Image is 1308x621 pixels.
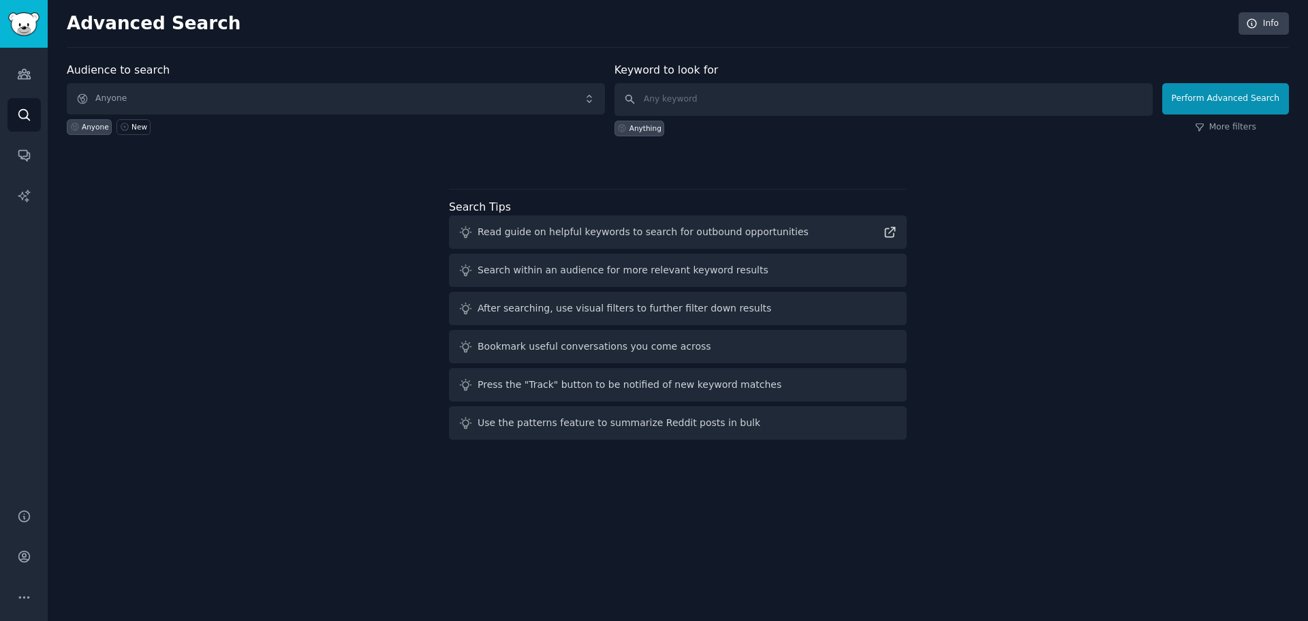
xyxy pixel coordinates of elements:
label: Audience to search [67,63,170,76]
label: Search Tips [449,200,511,213]
div: Bookmark useful conversations you come across [478,339,711,354]
button: Anyone [67,83,605,115]
h2: Advanced Search [67,13,1231,35]
label: Keyword to look for [614,63,719,76]
a: Info [1239,12,1289,35]
div: Anyone [82,122,109,132]
a: New [116,119,150,135]
div: Anything [629,123,661,133]
button: Perform Advanced Search [1162,83,1289,115]
img: GummySearch logo [8,12,40,36]
div: After searching, use visual filters to further filter down results [478,301,771,316]
div: Press the "Track" button to be notified of new keyword matches [478,378,781,392]
div: Use the patterns feature to summarize Reddit posts in bulk [478,416,760,430]
div: New [131,122,147,132]
input: Any keyword [614,83,1153,116]
div: Read guide on helpful keywords to search for outbound opportunities [478,225,809,239]
div: Search within an audience for more relevant keyword results [478,263,768,277]
a: More filters [1195,121,1256,134]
